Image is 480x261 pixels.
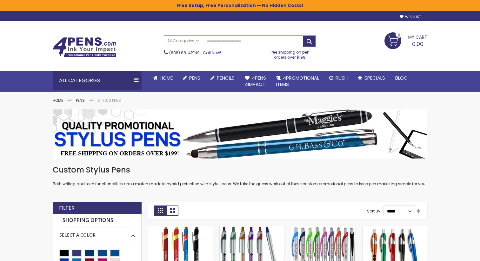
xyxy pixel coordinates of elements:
a: Pens [178,71,205,85]
strong: Grid [154,206,166,216]
a: Wishlist [400,15,421,19]
span: 4PROMOTIONAL ITEMS [276,75,319,88]
a: Promotional iSlimster Stylus Click Pen [363,226,427,231]
div: All Categories [53,71,142,90]
a: 4Pens4impact [240,71,271,92]
span: Rush [336,75,348,81]
span: Pens [189,75,200,81]
span: Home [160,75,173,81]
a: Pens [76,98,85,103]
a: 0.00 0 [384,32,427,48]
a: Slim Jen Silver Stylus [220,226,284,231]
span: Specials [364,75,385,81]
div: Select A Color [59,227,135,238]
span: - Call Now! [169,50,221,55]
a: All Categories [164,36,202,46]
span: 0.00 [412,40,423,48]
img: Stylus Pens [53,109,427,159]
span: 0 [398,32,400,38]
strong: Shopping Options [59,214,135,227]
span: Blog [395,75,408,81]
strong: Stylus Pens [97,98,121,103]
a: Pencils [205,71,240,85]
a: Specials [353,71,390,85]
a: Home [53,98,63,103]
h1: Custom Stylus Pens [53,165,427,175]
span: 4Pens 4impact [245,75,266,88]
label: Sort By [367,208,380,214]
span: Pencils [217,75,235,81]
img: 4Pens Custom Pens and Promotional Products [53,37,116,57]
a: Lexus Stylus Pen [291,226,356,231]
a: Home [148,71,178,85]
div: Free shipping on pen orders over $199 [263,47,317,60]
a: Blog [390,71,413,85]
strong: Filter [59,205,75,212]
a: (888) 88-4PENS [169,50,200,55]
a: Rush [324,71,353,85]
a: Superhero Ellipse Softy Pen with Stylus - Laser Engraved [148,226,213,231]
div: Both writing and tech functionalities are a match made in hybrid perfection with stylus pens. We ... [53,165,427,187]
a: 4PROMOTIONALITEMS [271,71,324,92]
span: All Categories [167,38,199,43]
